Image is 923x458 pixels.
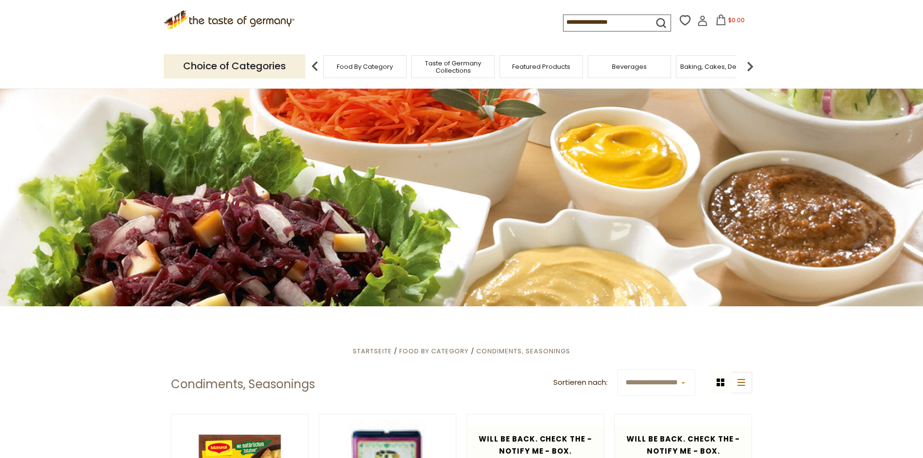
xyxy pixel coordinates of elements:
p: Choice of Categories [164,54,305,78]
span: $0.00 [728,16,745,24]
img: next arrow [740,57,760,76]
a: Baking, Cakes, Desserts [680,63,755,70]
button: $0.00 [710,15,751,29]
a: Condiments, Seasonings [476,347,570,356]
a: Taste of Germany Collections [414,60,492,74]
label: Sortieren nach: [553,377,608,389]
h1: Condiments, Seasonings [171,377,315,392]
a: Beverages [612,63,647,70]
a: Startseite [353,347,392,356]
img: previous arrow [305,57,325,76]
a: Food By Category [337,63,393,70]
a: Featured Products [512,63,570,70]
a: Food By Category [399,347,469,356]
